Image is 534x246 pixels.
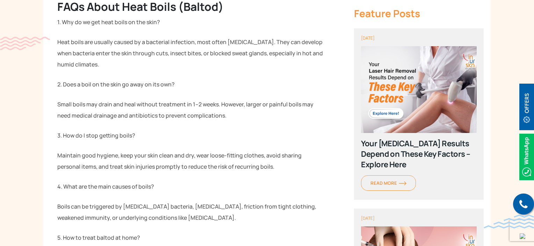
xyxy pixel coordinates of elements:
[361,138,477,170] div: Your [MEDICAL_DATA] Results Depend on These Key Factors – Explore Here
[57,36,325,70] p: Heat boils are usually caused by a bacterial infection, most often [MEDICAL_DATA]. They can devel...
[57,181,325,192] p: 4. What are the main causes of boils?
[370,180,406,186] span: Read More
[520,233,525,239] img: up-blue-arrow.svg
[57,232,325,243] p: 5. How to treat baltod at home?
[519,134,534,180] img: Whatsappicon
[361,175,416,191] a: Read Moreorange-arrow
[519,152,534,160] a: Whatsappicon
[484,215,534,229] img: bluewave
[361,35,477,41] div: [DATE]
[57,150,325,172] p: Maintain good hygiene, keep your skin clean and dry, wear loose-fitting clothes, avoid sharing pe...
[361,216,477,221] div: [DATE]
[361,46,477,133] img: poster
[57,201,325,223] p: Boils can be triggered by [MEDICAL_DATA] bacteria, [MEDICAL_DATA], friction from tight clothing, ...
[399,181,406,185] img: orange-arrow
[354,7,484,20] div: Feature Posts
[57,79,325,90] p: 2. Does a boil on the skin go away on its own?
[519,84,534,130] img: offerBt
[57,130,325,141] p: 3. How do I stop getting boils?
[57,16,325,28] p: 1. Why do we get heat boils on the skin?
[57,99,325,121] p: Small boils may drain and heal without treatment in 1–2 weeks. However, larger or painful boils m...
